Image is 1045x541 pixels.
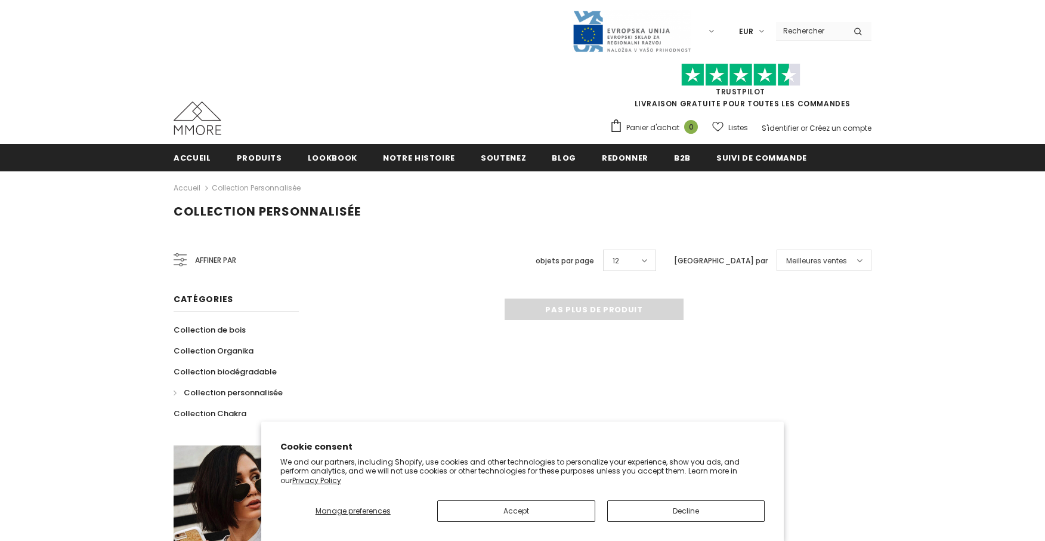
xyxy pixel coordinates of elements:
[786,255,847,267] span: Meilleures ventes
[716,152,807,164] span: Suivi de commande
[728,122,748,134] span: Listes
[776,22,845,39] input: Search Site
[174,293,233,305] span: Catégories
[800,123,808,133] span: or
[552,152,576,164] span: Blog
[552,144,576,171] a: Blog
[212,183,301,193] a: Collection personnalisée
[383,152,455,164] span: Notre histoire
[383,144,455,171] a: Notre histoire
[174,203,361,220] span: Collection personnalisée
[237,152,282,164] span: Produits
[292,475,341,485] a: Privacy Policy
[174,361,277,382] a: Collection biodégradable
[308,152,357,164] span: Lookbook
[481,144,526,171] a: soutenez
[174,403,246,424] a: Collection Chakra
[572,26,691,36] a: Javni Razpis
[536,255,594,267] label: objets par page
[762,123,799,133] a: S'identifier
[481,152,526,164] span: soutenez
[174,319,246,340] a: Collection de bois
[174,345,253,356] span: Collection Organika
[174,324,246,336] span: Collection de bois
[674,255,768,267] label: [GEOGRAPHIC_DATA] par
[174,382,283,403] a: Collection personnalisée
[681,63,800,87] img: Faites confiance aux étoiles pilotes
[712,117,748,138] a: Listes
[280,457,765,485] p: We and our partners, including Shopify, use cookies and other technologies to personalize your ex...
[195,254,236,267] span: Affiner par
[237,144,282,171] a: Produits
[613,255,619,267] span: 12
[437,500,595,522] button: Accept
[602,144,648,171] a: Redonner
[316,506,391,516] span: Manage preferences
[174,102,221,135] img: Cas MMORE
[308,144,357,171] a: Lookbook
[174,408,246,419] span: Collection Chakra
[174,181,200,195] a: Accueil
[716,144,807,171] a: Suivi de commande
[716,87,765,97] a: TrustPilot
[684,120,698,134] span: 0
[174,366,277,377] span: Collection biodégradable
[174,152,211,164] span: Accueil
[626,122,679,134] span: Panier d'achat
[174,340,253,361] a: Collection Organika
[607,500,765,522] button: Decline
[674,152,691,164] span: B2B
[674,144,691,171] a: B2B
[739,26,753,38] span: EUR
[572,10,691,53] img: Javni Razpis
[184,387,283,398] span: Collection personnalisée
[809,123,871,133] a: Créez un compte
[280,441,765,453] h2: Cookie consent
[280,500,425,522] button: Manage preferences
[174,144,211,171] a: Accueil
[610,119,704,137] a: Panier d'achat 0
[602,152,648,164] span: Redonner
[610,69,871,109] span: LIVRAISON GRATUITE POUR TOUTES LES COMMANDES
